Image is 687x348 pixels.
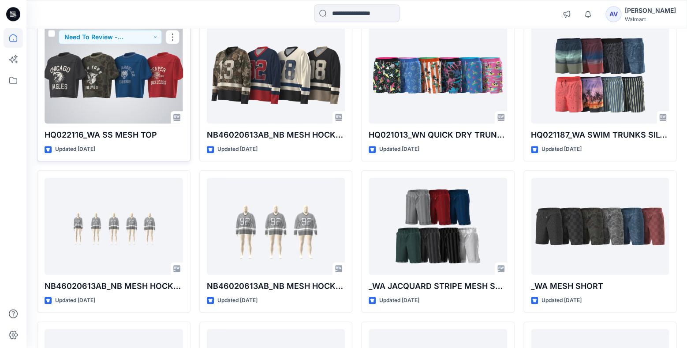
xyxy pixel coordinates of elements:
[45,26,183,123] a: HQ022116_WA SS MESH TOP
[531,178,669,275] a: _WA MESH SHORT
[369,129,507,141] p: HQ021013_WN QUICK DRY TRUNK SILO 1
[379,296,419,305] p: Updated [DATE]
[369,178,507,275] a: _WA JACQUARD STRIPE MESH SHORT
[55,296,95,305] p: Updated [DATE]
[379,145,419,154] p: Updated [DATE]
[45,178,183,275] a: NB46020613AB_NB MESH HOCKEY JERSEY_REG SIZE SET (92)
[207,26,345,123] a: NB46020613AB_NB MESH HOCKEY JERSEY
[531,280,669,292] p: _WA MESH SHORT
[55,145,95,154] p: Updated [DATE]
[217,145,258,154] p: Updated [DATE]
[45,129,183,141] p: HQ022116_WA SS MESH TOP
[207,178,345,275] a: NB46020613AB_NB MESH HOCKEY JERSEY_BIG SIZE SET (92)
[207,129,345,141] p: NB46020613AB_NB MESH HOCKEY JERSEY
[531,129,669,141] p: HQ021187_WA SWIM TRUNKS SILO 1
[625,16,676,22] div: Walmart
[217,296,258,305] p: Updated [DATE]
[531,26,669,123] a: HQ021187_WA SWIM TRUNKS SILO 1
[369,280,507,292] p: _WA JACQUARD STRIPE MESH SHORT
[541,145,582,154] p: Updated [DATE]
[207,280,345,292] p: NB46020613AB_NB MESH HOCKEY JERSEY_BIG SIZE SET (92)
[541,296,582,305] p: Updated [DATE]
[369,26,507,123] a: HQ021013_WN QUICK DRY TRUNK SILO 1
[625,5,676,16] div: [PERSON_NAME]
[605,6,621,22] div: AV
[45,280,183,292] p: NB46020613AB_NB MESH HOCKEY JERSEY_REG SIZE SET (92)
